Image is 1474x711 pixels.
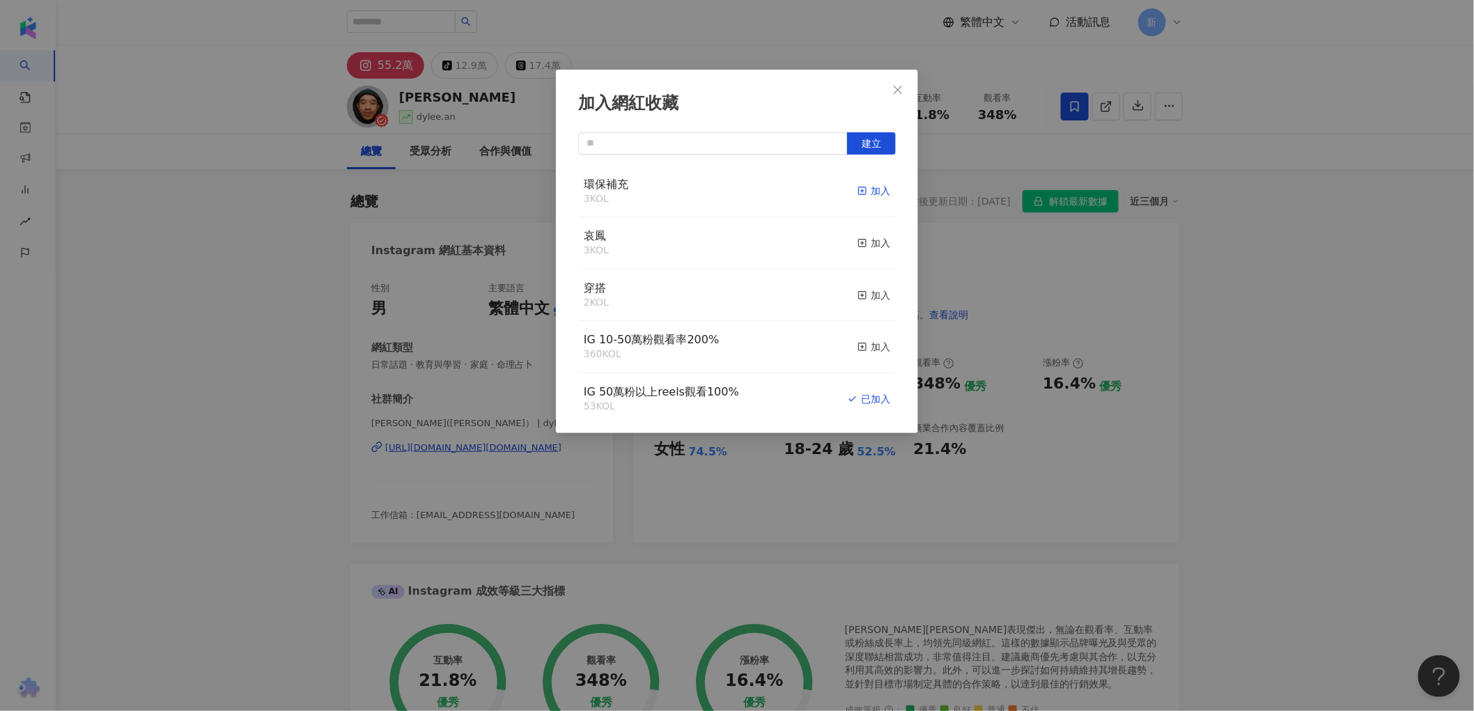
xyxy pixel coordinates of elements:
div: 加入 [858,288,890,303]
div: 3 KOL [584,244,609,258]
button: 加入 [858,332,890,361]
button: Close [884,76,912,104]
span: close [892,84,903,95]
div: 加入 [858,235,890,251]
button: 加入 [858,177,890,206]
a: IG 50萬粉以上reels觀看100% [584,386,739,398]
a: 環保補充 [584,179,628,190]
span: 穿搭 [584,281,606,295]
a: 哀鳳 [584,231,606,242]
div: 53 KOL [584,400,739,414]
button: 加入 [858,281,890,310]
a: IG 10-50萬粉觀看率200% [584,334,719,345]
div: 加入網紅收藏 [578,92,896,116]
span: 建立 [862,138,881,149]
div: 加入 [858,183,890,198]
div: 3 KOL [584,192,628,206]
div: 已加入 [848,391,890,407]
span: 環保補充 [584,178,628,191]
span: IG 50萬粉以上reels觀看100% [584,385,739,398]
span: 哀鳳 [584,229,606,242]
span: IG 10-50萬粉觀看率200% [584,333,719,346]
button: 已加入 [848,384,890,414]
div: 加入 [858,339,890,354]
button: 加入 [858,228,890,258]
div: 360 KOL [584,347,719,361]
button: 建立 [847,132,896,155]
div: 2 KOL [584,296,609,310]
a: 穿搭 [584,283,606,294]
